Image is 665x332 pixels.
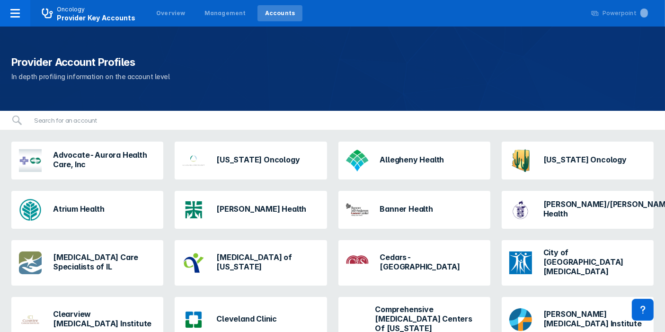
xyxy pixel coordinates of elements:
[380,155,444,164] h3: Allegheny Health
[19,149,42,172] img: advocate-aurora.png
[257,5,303,21] a: Accounts
[11,191,163,229] a: Atrium Health
[11,71,654,82] p: In depth profiling information on the account level
[632,299,654,321] div: Contact Support
[53,204,104,214] h3: Atrium Health
[197,5,254,21] a: Management
[346,251,369,274] img: cedars-sinai-medical-center.png
[149,5,193,21] a: Overview
[543,309,646,328] h3: [PERSON_NAME] [MEDICAL_DATA] Institute
[338,191,490,229] a: Banner Health
[57,14,135,22] span: Provider Key Accounts
[509,149,532,172] img: az-oncology-associates.png
[338,142,490,179] a: Allegheny Health
[182,201,205,218] img: avera-health.png
[175,191,327,229] a: [PERSON_NAME] Health
[346,198,369,221] img: banner-md-anderson.png
[19,198,42,221] img: atrium-health.png
[182,149,205,172] img: alabama-oncology.png
[502,240,654,286] a: City of [GEOGRAPHIC_DATA][MEDICAL_DATA]
[57,5,85,14] p: Oncology
[543,155,627,164] h3: [US_STATE] Oncology
[175,142,327,179] a: [US_STATE] Oncology
[19,308,42,331] img: clearview-cancer-institute.png
[28,111,654,130] input: Search for an account
[216,252,319,271] h3: [MEDICAL_DATA] of [US_STATE]
[175,240,327,286] a: [MEDICAL_DATA] of [US_STATE]
[19,251,42,274] img: cancer-care-specialist-il.png
[204,9,246,18] div: Management
[11,55,654,69] h1: Provider Account Profiles
[265,9,295,18] div: Accounts
[338,240,490,286] a: Cedars-[GEOGRAPHIC_DATA]
[11,240,163,286] a: [MEDICAL_DATA] Care Specialists of IL
[346,149,369,172] img: allegheny-general-hospital.png
[380,204,433,214] h3: Banner Health
[502,191,654,229] a: [PERSON_NAME]/[PERSON_NAME] Health
[346,308,369,331] img: comprehensive-cancer-centers-of-nevada.png
[509,251,532,274] img: city-hope.png
[216,314,277,323] h3: Cleveland Clinic
[53,150,156,169] h3: Advocate-Aurora Health Care, Inc
[543,248,646,276] h3: City of [GEOGRAPHIC_DATA][MEDICAL_DATA]
[509,308,532,331] img: dana-farber.png
[216,204,306,214] h3: [PERSON_NAME] Health
[502,142,654,179] a: [US_STATE] Oncology
[182,308,205,331] img: cleveland-clinic.png
[603,9,648,18] div: Powerpoint
[509,198,532,221] img: beth-israel-deaconess.png
[53,252,156,271] h3: [MEDICAL_DATA] Care Specialists of IL
[53,309,156,328] h3: Clearview [MEDICAL_DATA] Institute
[216,155,300,164] h3: [US_STATE] Oncology
[156,9,186,18] div: Overview
[11,142,163,179] a: Advocate-Aurora Health Care, Inc
[380,252,483,271] h3: Cedars-[GEOGRAPHIC_DATA]
[182,251,205,274] img: cancer-center-of-ks.png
